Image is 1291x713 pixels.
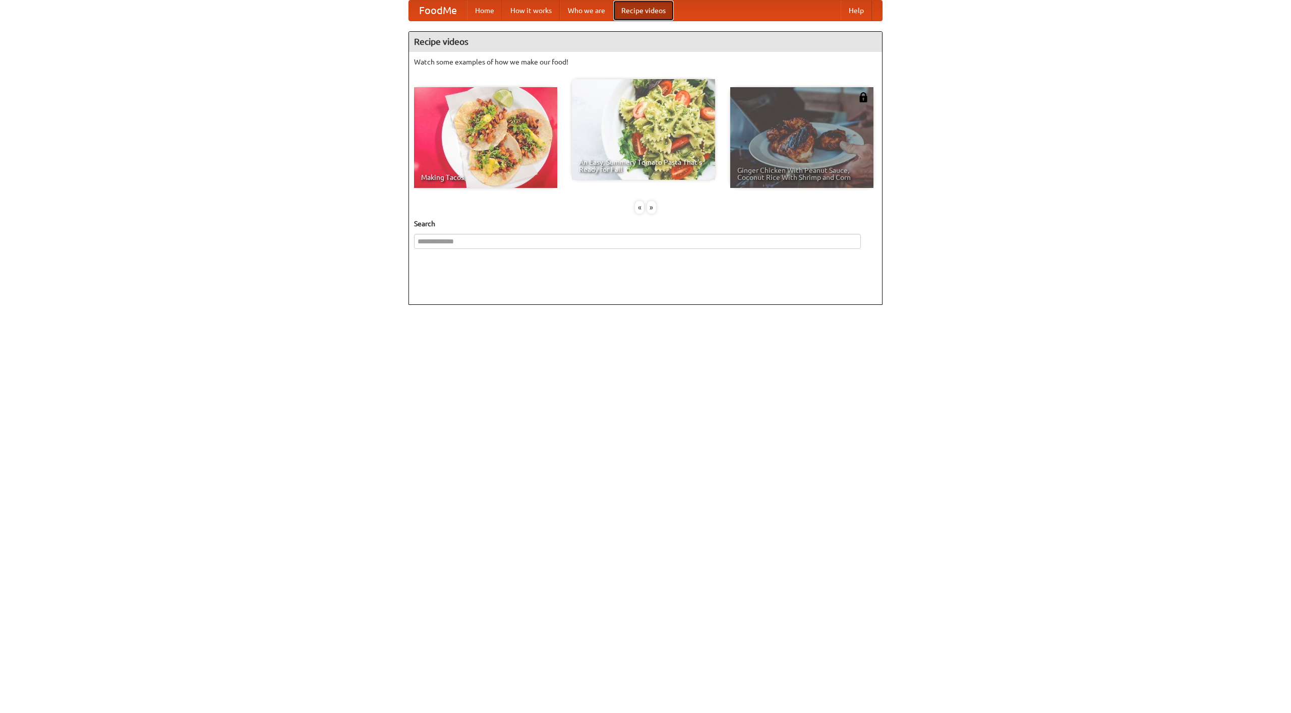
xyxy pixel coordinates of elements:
a: Who we are [560,1,613,21]
span: An Easy, Summery Tomato Pasta That's Ready for Fall [579,159,708,173]
a: An Easy, Summery Tomato Pasta That's Ready for Fall [572,79,715,180]
a: How it works [502,1,560,21]
p: Watch some examples of how we make our food! [414,57,877,67]
h5: Search [414,219,877,229]
a: Help [841,1,872,21]
img: 483408.png [858,92,868,102]
h4: Recipe videos [409,32,882,52]
a: Making Tacos [414,87,557,188]
span: Making Tacos [421,174,550,181]
div: » [647,201,656,214]
a: FoodMe [409,1,467,21]
a: Recipe videos [613,1,674,21]
div: « [635,201,644,214]
a: Home [467,1,502,21]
